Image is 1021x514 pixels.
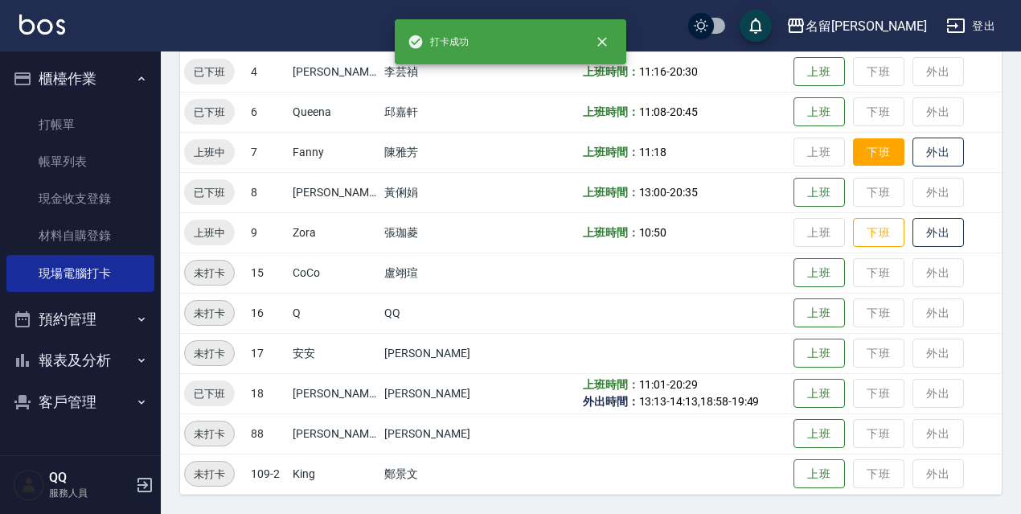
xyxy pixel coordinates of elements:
[780,10,933,43] button: 名留[PERSON_NAME]
[380,51,487,92] td: 李芸禎
[247,172,289,212] td: 8
[289,333,380,373] td: 安安
[583,146,639,158] b: 上班時間：
[6,180,154,217] a: 現金收支登錄
[184,144,235,161] span: 上班中
[639,105,667,118] span: 11:08
[853,138,904,167] button: 下班
[247,413,289,454] td: 88
[289,132,380,172] td: Fanny
[184,385,235,402] span: 已下班
[408,34,469,50] span: 打卡成功
[639,186,667,199] span: 13:00
[247,293,289,333] td: 16
[583,105,639,118] b: 上班時間：
[247,51,289,92] td: 4
[6,339,154,381] button: 報表及分析
[380,253,487,293] td: 盧翊瑄
[247,373,289,413] td: 18
[639,395,667,408] span: 13:13
[579,373,789,413] td: - - , -
[247,333,289,373] td: 17
[793,57,845,87] button: 上班
[247,132,289,172] td: 7
[185,265,234,282] span: 未打卡
[380,373,487,413] td: [PERSON_NAME]
[380,293,487,333] td: QQ
[583,395,639,408] b: 外出時間：
[583,378,639,391] b: 上班時間：
[6,255,154,292] a: 現場電腦打卡
[19,14,65,35] img: Logo
[912,218,964,248] button: 外出
[793,379,845,409] button: 上班
[49,470,131,486] h5: QQ
[793,339,845,368] button: 上班
[289,51,380,92] td: [PERSON_NAME]
[579,51,789,92] td: -
[732,395,760,408] span: 19:49
[583,226,639,239] b: 上班時間：
[639,65,667,78] span: 11:16
[793,178,845,208] button: 上班
[940,11,1002,41] button: 登出
[289,92,380,132] td: Queena
[184,184,235,201] span: 已下班
[380,172,487,212] td: 黃俐娟
[793,459,845,489] button: 上班
[289,454,380,494] td: King
[380,132,487,172] td: 陳雅芳
[639,378,667,391] span: 11:01
[806,16,927,36] div: 名留[PERSON_NAME]
[247,212,289,253] td: 9
[6,58,154,100] button: 櫃檯作業
[380,92,487,132] td: 邱嘉軒
[380,413,487,454] td: [PERSON_NAME]
[670,186,698,199] span: 20:35
[6,143,154,180] a: 帳單列表
[13,469,45,501] img: Person
[380,212,487,253] td: 張珈菱
[6,217,154,254] a: 材料自購登錄
[289,373,380,413] td: [PERSON_NAME]
[289,253,380,293] td: CoCo
[289,413,380,454] td: [PERSON_NAME]
[700,395,728,408] span: 18:58
[579,92,789,132] td: -
[670,395,698,408] span: 14:13
[49,486,131,500] p: 服務人員
[289,293,380,333] td: Q
[289,172,380,212] td: [PERSON_NAME]
[184,224,235,241] span: 上班中
[583,65,639,78] b: 上班時間：
[740,10,772,42] button: save
[670,378,698,391] span: 20:29
[639,226,667,239] span: 10:50
[184,104,235,121] span: 已下班
[6,106,154,143] a: 打帳單
[639,146,667,158] span: 11:18
[793,258,845,288] button: 上班
[584,24,620,60] button: close
[289,212,380,253] td: Zora
[247,253,289,293] td: 15
[6,381,154,423] button: 客戶管理
[184,64,235,80] span: 已下班
[380,454,487,494] td: 鄭景文
[583,186,639,199] b: 上班時間：
[185,305,234,322] span: 未打卡
[793,419,845,449] button: 上班
[6,298,154,340] button: 預約管理
[670,105,698,118] span: 20:45
[793,97,845,127] button: 上班
[185,345,234,362] span: 未打卡
[853,218,904,248] button: 下班
[579,172,789,212] td: -
[185,426,234,442] span: 未打卡
[380,333,487,373] td: [PERSON_NAME]
[247,92,289,132] td: 6
[793,298,845,328] button: 上班
[670,65,698,78] span: 20:30
[185,466,234,483] span: 未打卡
[247,454,289,494] td: 109-2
